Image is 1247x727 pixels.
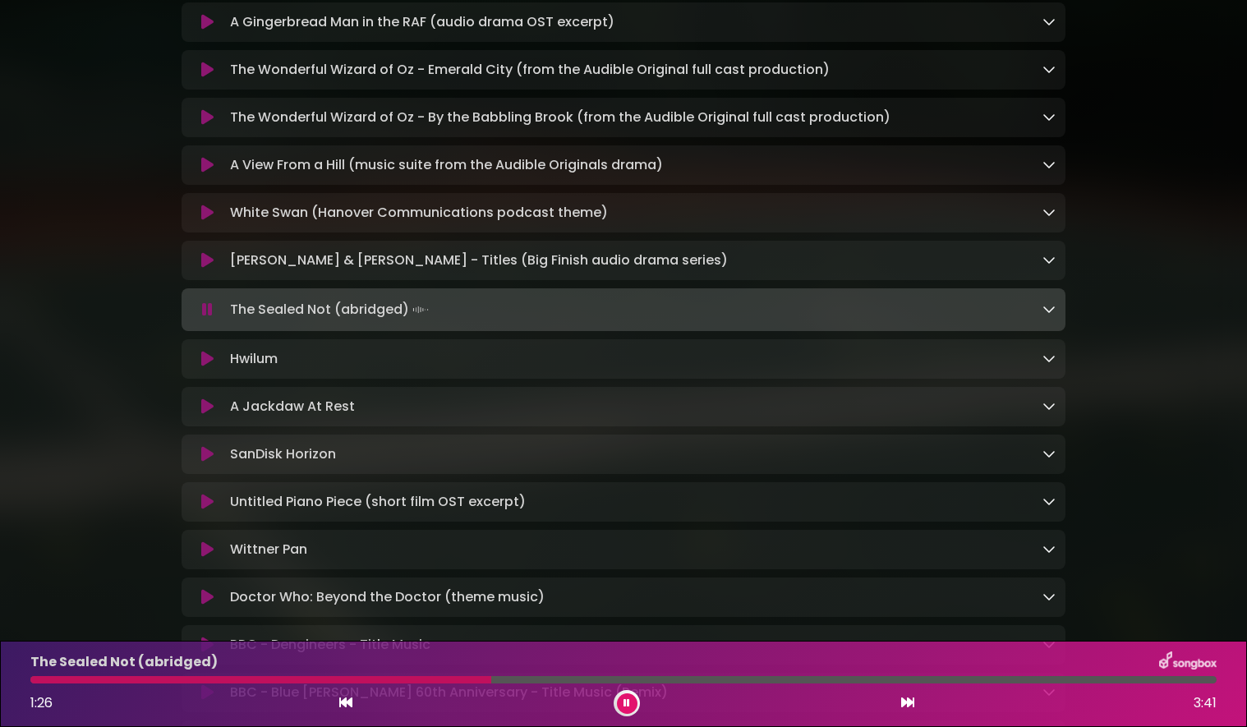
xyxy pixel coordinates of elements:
p: The Wonderful Wizard of Oz - By the Babbling Brook (from the Audible Original full cast production) [230,108,890,127]
img: waveform4.gif [409,298,432,321]
p: The Sealed Not (abridged) [230,298,432,321]
p: BBC - Dengineers - Title Music [230,635,430,655]
span: 3:41 [1194,693,1217,713]
p: A Gingerbread Man in the RAF (audio drama OST excerpt) [230,12,614,32]
p: Doctor Who: Beyond the Doctor (theme music) [230,587,545,607]
p: [PERSON_NAME] & [PERSON_NAME] - Titles (Big Finish audio drama series) [230,251,728,270]
span: 1:26 [30,693,53,712]
p: A Jackdaw At Rest [230,397,355,416]
p: The Sealed Not (abridged) [30,652,218,672]
p: Untitled Piano Piece (short film OST excerpt) [230,492,526,512]
p: SanDisk Horizon [230,444,336,464]
p: The Wonderful Wizard of Oz - Emerald City (from the Audible Original full cast production) [230,60,830,80]
p: Hwilum [230,349,278,369]
img: songbox-logo-white.png [1159,651,1217,673]
p: White Swan (Hanover Communications podcast theme) [230,203,608,223]
p: Wittner Pan [230,540,307,559]
p: A View From a Hill (music suite from the Audible Originals drama) [230,155,663,175]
